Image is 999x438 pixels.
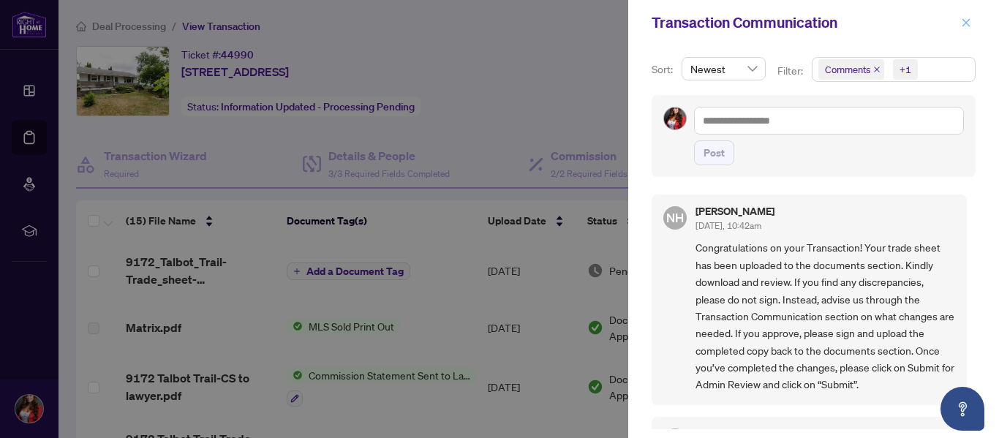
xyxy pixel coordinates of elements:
p: Filter: [777,63,805,79]
p: Sort: [652,61,676,78]
span: Congratulations on your Transaction! Your trade sheet has been uploaded to the documents section.... [695,239,955,393]
span: Comments [825,62,870,77]
div: +1 [900,62,911,77]
span: close [961,18,971,28]
img: Profile Icon [664,107,686,129]
button: Open asap [940,387,984,431]
span: [DATE], 10:42am [695,220,761,231]
span: NH [666,208,684,227]
span: Comments [818,59,884,80]
h5: [PERSON_NAME] [695,206,774,216]
span: Newest [690,58,757,80]
button: Post [694,140,734,165]
div: Transaction Communication [652,12,957,34]
span: close [873,66,881,73]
